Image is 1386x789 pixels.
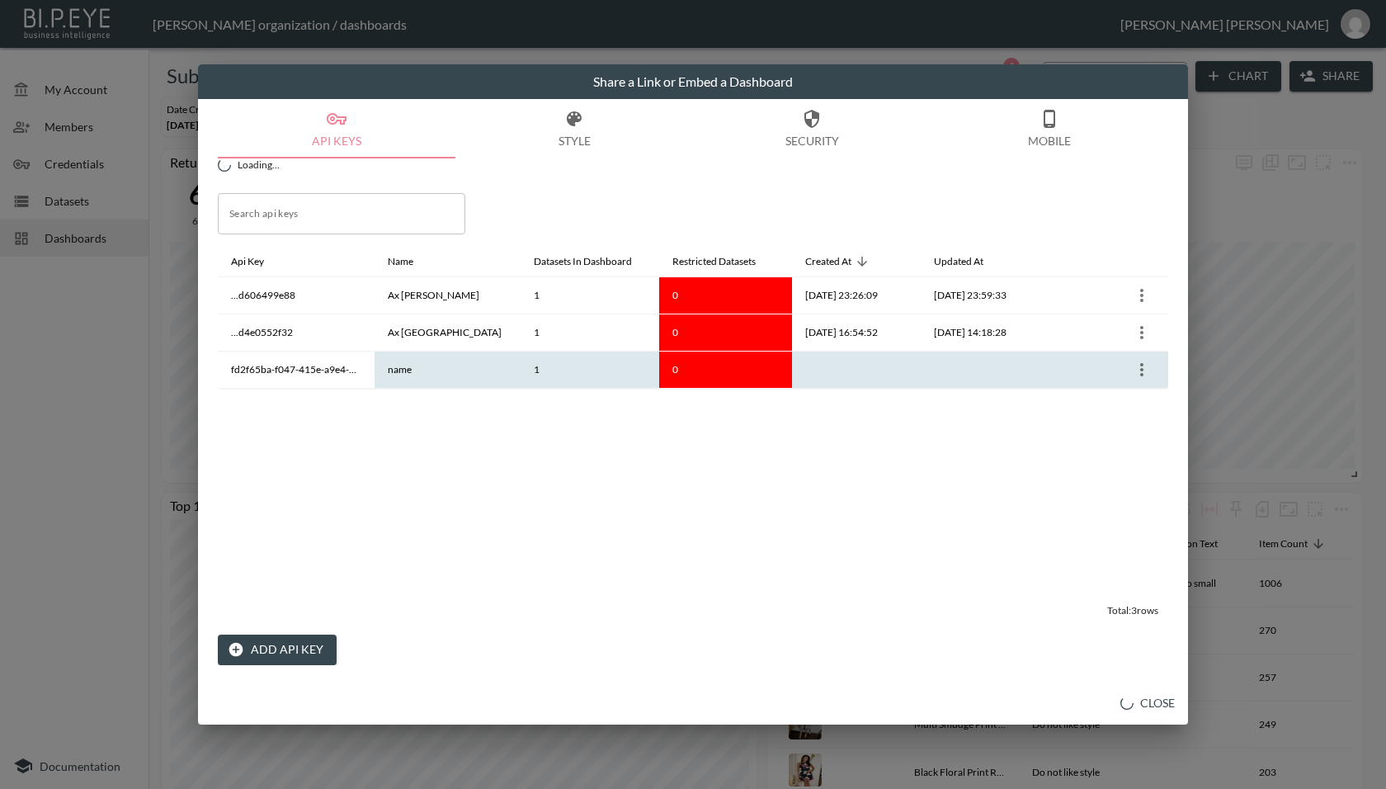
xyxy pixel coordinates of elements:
[693,99,931,158] button: Security
[388,252,435,272] span: Name
[375,314,521,352] th: Ax Paris
[521,277,659,314] th: 1
[1129,319,1155,346] button: more
[1046,277,1168,314] th: {"key":null,"ref":null,"props":{"row":{"id":"99b9aae7-6cd6-4269-9787-085f5ffc6343","apiKey":"...d...
[659,352,792,389] th: 0
[218,158,1168,172] div: Loading...
[375,277,521,314] th: Ax Paris II
[534,252,653,272] span: Datasets In Dashboard
[218,99,455,158] button: API Keys
[659,277,792,314] th: 0
[792,314,921,352] th: 2023-05-03, 16:54:52
[375,352,521,389] th: name
[672,252,756,272] div: Restricted Datasets
[1046,314,1168,352] th: {"key":null,"ref":null,"props":{"row":{"id":"b75f008a-fd89-4a1a-8883-b3ca3d78e883","apiKey":"...d...
[934,252,983,272] div: Updated At
[218,352,375,389] th: fd2f65ba-f047-415e-a9e4-50a541c2cce0
[218,314,375,352] th: ...d4e0552f32
[388,252,413,272] div: Name
[1129,357,1155,383] button: more
[198,64,1188,99] h2: Share a Link or Embed a Dashboard
[534,252,632,272] div: Datasets In Dashboard
[672,252,777,272] span: Restricted Datasets
[792,277,921,314] th: 2024-02-06, 23:26:09
[218,277,375,314] th: ...d606499e88
[659,314,792,352] th: 0
[805,252,873,272] span: Created At
[231,252,264,272] div: Api Key
[1114,688,1181,719] button: Close
[934,252,1005,272] span: Updated At
[521,314,659,352] th: 1
[921,277,1046,314] th: 2024-02-06, 23:59:33
[1129,282,1155,309] button: more
[1046,352,1168,389] th: {"key":null,"ref":null,"props":{"row":{"id":"460e9139-8b2c-4ecf-aec8-b251325ecfbd","apiKey":"fd2f...
[455,99,693,158] button: Style
[805,252,851,272] div: Created At
[218,635,337,665] button: Add API Key
[521,352,659,389] th: 1
[1107,604,1158,617] span: Total: 3 rows
[931,99,1168,158] button: Mobile
[921,314,1046,352] th: 2023-05-05, 14:18:28
[231,252,285,272] span: Api Key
